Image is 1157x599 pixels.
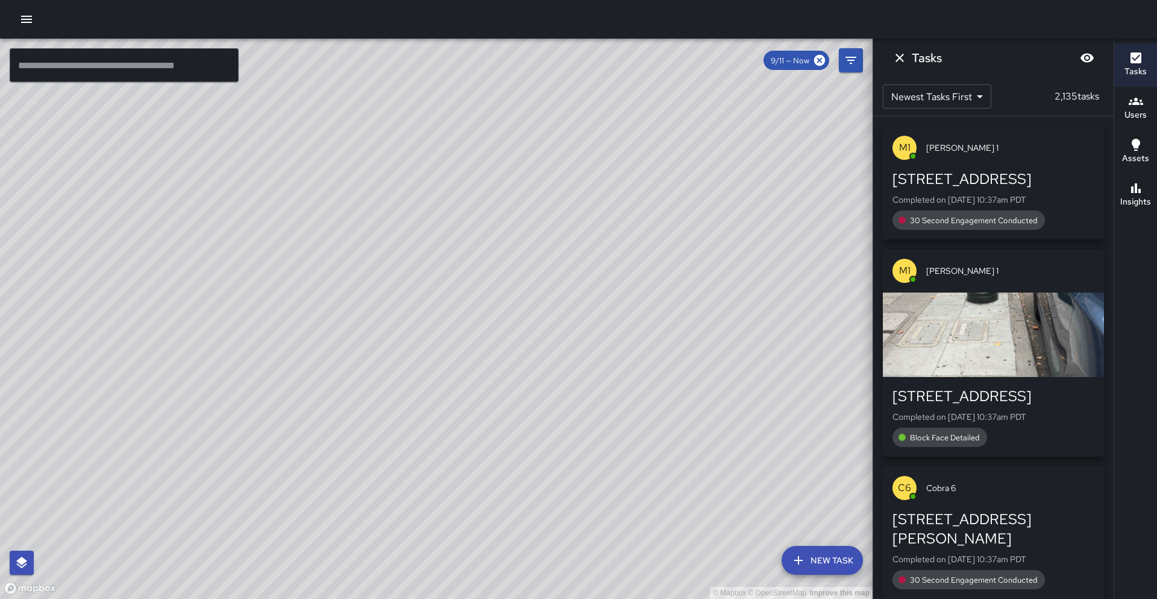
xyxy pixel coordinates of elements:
p: Completed on [DATE] 10:37am PDT [892,194,1094,206]
span: 30 Second Engagement Conducted [903,575,1045,585]
span: [PERSON_NAME] 1 [926,265,1094,277]
h6: Tasks [1124,65,1147,78]
div: [STREET_ADDRESS] [892,170,1094,189]
span: Block Face Detailed [903,433,987,443]
div: [STREET_ADDRESS] [892,387,1094,406]
h6: Tasks [912,48,942,68]
span: 9/11 — Now [763,55,817,66]
span: Cobra 6 [926,482,1094,494]
button: M1[PERSON_NAME] 1[STREET_ADDRESS]Completed on [DATE] 10:37am PDTBlock Face Detailed [883,249,1104,457]
p: C6 [898,481,911,495]
h6: Insights [1120,195,1151,209]
button: Users [1114,87,1157,130]
h6: Users [1124,109,1147,122]
button: C6Cobra 6[STREET_ADDRESS][PERSON_NAME]Completed on [DATE] 10:37am PDT30 Second Engagement Conducted [883,466,1104,599]
span: [PERSON_NAME] 1 [926,142,1094,154]
button: Tasks [1114,43,1157,87]
p: M1 [899,141,911,155]
button: Insights [1114,174,1157,217]
p: Completed on [DATE] 10:37am PDT [892,411,1094,423]
button: M1[PERSON_NAME] 1[STREET_ADDRESS]Completed on [DATE] 10:37am PDT30 Second Engagement Conducted [883,126,1104,239]
p: M1 [899,264,911,278]
h6: Assets [1122,152,1149,165]
button: Filters [839,48,863,72]
button: New Task [782,546,863,575]
p: 2,135 tasks [1050,89,1104,104]
button: Blur [1075,46,1099,70]
button: Dismiss [888,46,912,70]
button: Assets [1114,130,1157,174]
div: Newest Tasks First [883,84,991,109]
div: 9/11 — Now [763,51,829,70]
p: Completed on [DATE] 10:37am PDT [892,553,1094,565]
span: 30 Second Engagement Conducted [903,215,1045,226]
div: [STREET_ADDRESS][PERSON_NAME] [892,510,1094,548]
